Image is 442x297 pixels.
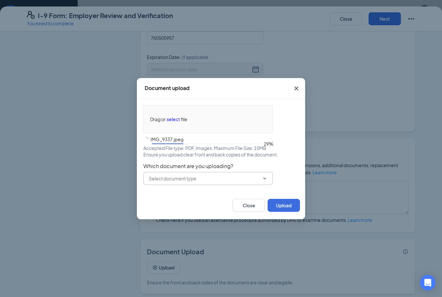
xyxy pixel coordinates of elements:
button: Close [233,199,265,212]
span: Drag orselectfile [144,106,272,133]
span: Accepted File type: PDF, Images. Maximum File Size: 15MB [143,145,266,151]
svg: Cross [293,85,300,92]
span: IMG_9337.jpeg [148,136,265,143]
div: Open Intercom Messenger [420,275,436,291]
span: loading [142,136,149,143]
span: Ensure you upload clear front and back copies of the document. [143,151,278,158]
svg: ChevronDown [262,176,267,181]
button: Upload [268,199,300,212]
span: file [181,116,187,123]
span: 29% [264,142,273,146]
button: Close [288,78,305,99]
div: Document upload [145,85,190,92]
span: select [167,116,180,123]
span: Which document are you uploading? [143,163,299,169]
span: Drag or [150,116,166,123]
input: Select document type [149,175,260,182]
